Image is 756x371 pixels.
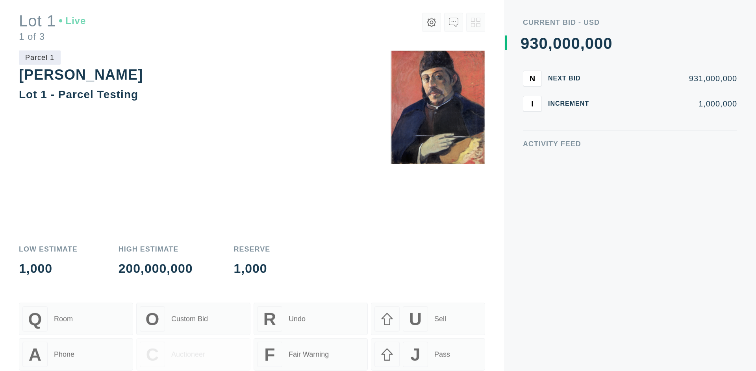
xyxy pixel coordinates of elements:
div: , [548,35,553,193]
div: Activity Feed [523,140,737,147]
div: Next Bid [548,75,595,82]
span: J [410,326,420,346]
button: JPass [371,320,485,352]
div: Live [59,22,86,32]
div: 200,000,000 [119,262,193,275]
div: Lot 1 [19,19,86,35]
div: Auctioneer [171,332,205,340]
div: 931,000,000 [602,75,737,82]
span: Q [28,291,42,311]
div: Fair Warning [289,332,329,340]
span: F [264,326,275,346]
div: 0 [553,35,562,51]
div: Pass [434,332,450,340]
div: Low Estimate [19,246,78,253]
button: APhone [19,320,133,352]
span: U [409,291,422,311]
span: I [531,99,534,108]
div: Reserve [234,246,271,253]
div: Undo [289,296,306,305]
div: 3 [530,35,539,51]
div: Parcel 1 [19,50,61,65]
button: N [523,71,542,86]
div: 0 [571,35,580,51]
span: R [263,291,276,311]
div: 1,000,000 [602,100,737,108]
div: 0 [594,35,603,51]
div: Lot 1 - Parcel Testing [19,88,138,101]
div: 0 [603,35,612,51]
button: QRoom [19,284,133,317]
div: , [580,35,585,193]
div: Custom Bid [171,296,208,305]
div: 1,000 [234,262,271,275]
div: 0 [562,35,571,51]
span: C [146,326,159,346]
div: 9 [521,35,530,51]
div: 1,000 [19,262,78,275]
div: [PERSON_NAME] [19,67,143,83]
div: 1 of 3 [19,38,86,47]
button: OCustom Bid [136,284,250,317]
button: RUndo [254,284,368,317]
div: Room [54,296,73,305]
div: Phone [54,332,74,340]
div: 0 [585,35,594,51]
button: I [523,96,542,112]
div: Increment [548,101,595,107]
span: O [146,291,159,311]
span: A [29,326,41,346]
div: Current Bid - USD [523,19,737,26]
button: CAuctioneer [136,320,250,352]
button: USell [371,284,485,317]
span: N [530,74,535,83]
div: 0 [539,35,548,51]
button: FFair Warning [254,320,368,352]
div: High Estimate [119,246,193,253]
div: Sell [434,296,446,305]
